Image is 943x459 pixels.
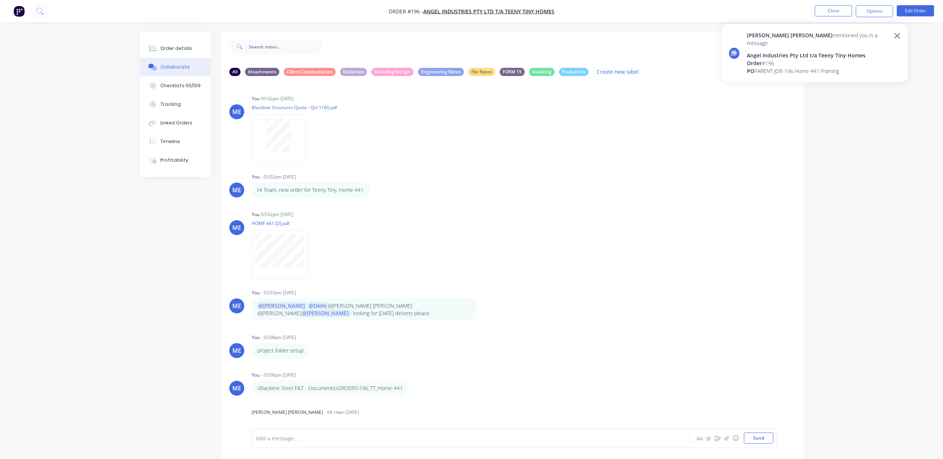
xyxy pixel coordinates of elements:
[232,301,241,310] div: ME
[284,68,336,76] div: Client Communiation
[529,68,554,76] div: Invoicing
[468,68,495,76] div: File Notes
[261,174,296,180] div: - 03:02pm [DATE]
[324,409,359,416] div: - 09:14am [DATE]
[257,302,471,317] p: @[PERSON_NAME] [PERSON_NAME] @[PERSON_NAME] - looking for [DATE] delivery please.
[261,372,296,379] div: - 03:08pm [DATE]
[559,68,588,76] div: Production
[249,39,323,54] input: Search notes...
[160,45,192,52] div: Order details
[140,95,211,114] button: Tracking
[232,223,241,232] div: ME
[13,6,25,17] img: Factory
[261,334,296,341] div: - 03:08pm [DATE]
[229,68,241,76] div: All
[308,302,328,309] span: @Demi
[257,186,365,194] p: Hi Team, new order for Teeny Tiny, Home 441.
[704,434,713,443] button: @
[261,95,293,102] div: 03:02pm [DATE]
[747,67,889,75] div: PARENT JOB 196 Home 441 Framing
[252,409,323,416] div: [PERSON_NAME] [PERSON_NAME]
[252,104,337,111] p: Blackline Structures Quote - QU-1160.pdf
[371,68,414,76] div: Detailing/Design
[252,334,260,341] div: You
[593,67,643,77] button: Create new label
[261,211,293,218] div: 03:02pm [DATE]
[245,68,279,76] div: Attachments
[500,68,525,76] div: FORM 15
[815,5,852,16] button: Close
[340,68,367,76] div: Deliveries
[418,68,464,76] div: Engineering Notes
[160,82,201,89] div: Checklists 55/109
[301,310,350,317] span: @[PERSON_NAME]
[257,347,304,354] p: project folder setup
[747,67,754,75] span: PO
[252,372,260,379] div: You
[897,5,934,16] button: Edit Order
[695,434,704,443] button: Aa
[252,174,260,180] div: You
[232,384,241,393] div: ME
[140,114,211,132] button: Linked Orders
[856,5,893,17] button: Options
[140,58,211,76] button: Collaborate
[257,384,403,392] p: \Blackline Steel F&T - Documents\ORDERS\196_TT_Home-441
[747,60,762,67] span: Order
[261,289,296,296] div: - 03:03pm [DATE]
[731,434,740,443] button: ☺
[252,289,260,296] div: You
[744,433,773,444] button: Send
[257,302,306,309] span: @[PERSON_NAME]
[389,8,423,15] span: Order #196 -
[252,211,260,218] div: You
[252,220,315,227] p: HOME 441 [D].pdf
[140,132,211,151] button: Timeline
[160,157,188,164] div: Profitability
[252,95,260,102] div: You
[423,8,554,15] a: Angel Industries Pty Ltd t/a Teeny Tiny Homes
[160,101,181,108] div: Tracking
[140,39,211,58] button: Order details
[232,346,241,355] div: ME
[160,138,180,145] div: Timeline
[140,151,211,170] button: Profitability
[160,120,192,126] div: Linked Orders
[747,32,833,39] span: [PERSON_NAME] [PERSON_NAME]
[232,107,241,116] div: ME
[140,76,211,95] button: Checklists 55/109
[160,64,190,70] div: Collaborate
[232,186,241,194] div: ME
[747,31,889,47] div: mentioned you in a message
[747,59,889,67] div: # 196
[747,51,889,59] div: Angel Industries Pty Ltd t/a Teeny Tiny Homes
